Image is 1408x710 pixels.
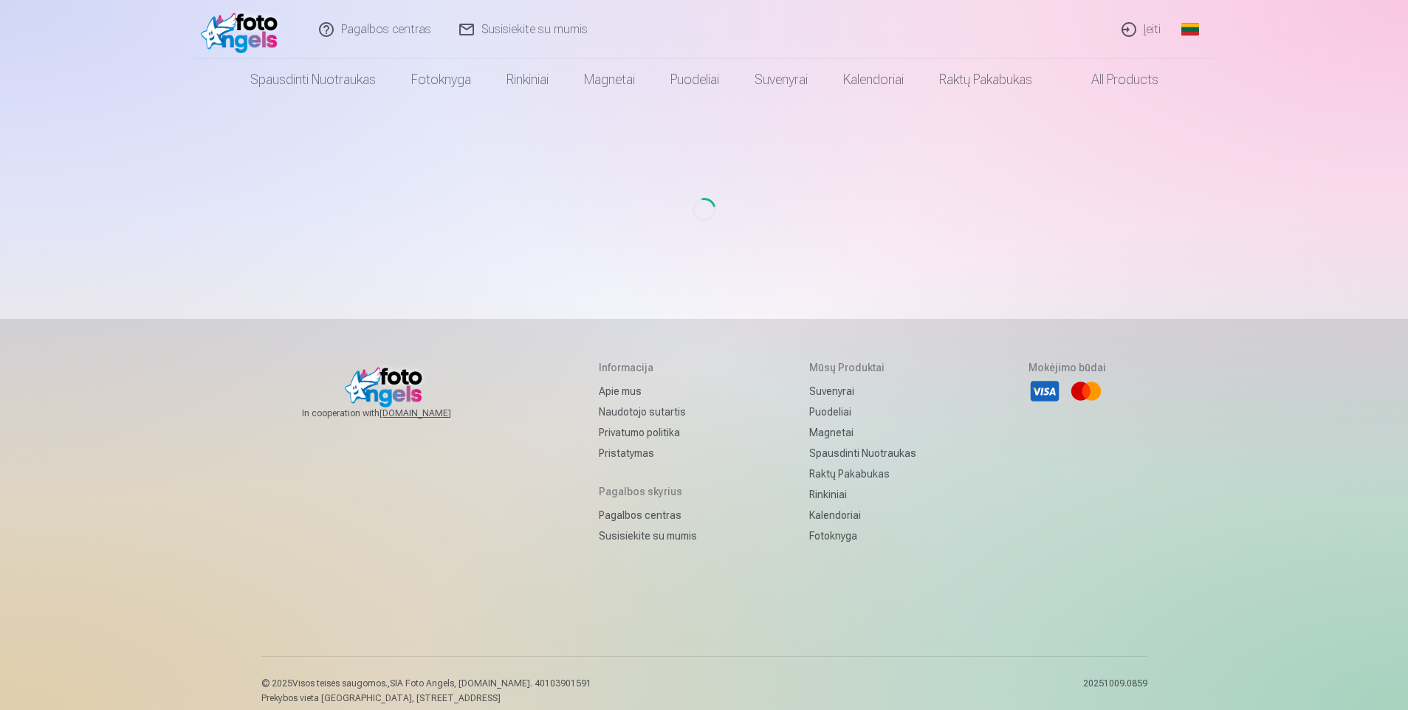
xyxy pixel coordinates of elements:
[809,443,916,463] a: Spausdinti nuotraukas
[302,407,487,419] span: In cooperation with
[261,678,591,689] p: © 2025 Visos teisės saugomos. ,
[921,59,1050,100] a: Raktų pakabukas
[201,6,286,53] img: /fa2
[1028,360,1106,375] h5: Mokėjimo būdai
[809,381,916,401] a: Suvenyrai
[653,59,737,100] a: Puodeliai
[1028,375,1061,407] li: Visa
[1050,59,1176,100] a: All products
[599,525,697,546] a: Susisiekite su mumis
[809,484,916,505] a: Rinkiniai
[599,443,697,463] a: Pristatymas
[809,463,916,484] a: Raktų pakabukas
[809,505,916,525] a: Kalendoriai
[809,360,916,375] h5: Mūsų produktai
[809,525,916,546] a: Fotoknyga
[599,360,697,375] h5: Informacija
[825,59,921,100] a: Kalendoriai
[394,59,489,100] a: Fotoknyga
[599,381,697,401] a: Apie mus
[489,59,566,100] a: Rinkiniai
[737,59,825,100] a: Suvenyrai
[809,422,916,443] a: Magnetai
[390,678,591,689] span: SIA Foto Angels, [DOMAIN_NAME]. 40103901591
[566,59,653,100] a: Magnetai
[261,692,591,704] p: Prekybos vieta [GEOGRAPHIC_DATA], [STREET_ADDRESS]
[1070,375,1102,407] li: Mastercard
[599,505,697,525] a: Pagalbos centras
[809,401,916,422] a: Puodeliai
[380,407,487,419] a: [DOMAIN_NAME]
[599,484,697,499] h5: Pagalbos skyrius
[599,422,697,443] a: Privatumo politika
[599,401,697,422] a: Naudotojo sutartis
[1083,678,1147,704] p: 20251009.0859
[233,59,394,100] a: Spausdinti nuotraukas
